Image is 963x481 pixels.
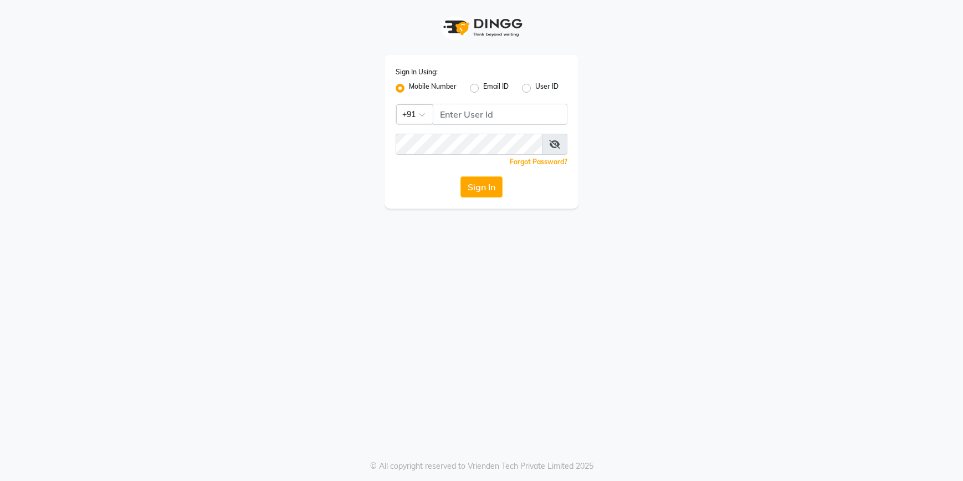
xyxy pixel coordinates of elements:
[396,134,542,155] input: Username
[483,82,509,95] label: Email ID
[433,104,567,125] input: Username
[409,82,457,95] label: Mobile Number
[437,11,526,44] img: logo1.svg
[510,158,567,166] a: Forgot Password?
[460,176,503,198] button: Sign In
[535,82,559,95] label: User ID
[396,67,438,77] label: Sign In Using:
